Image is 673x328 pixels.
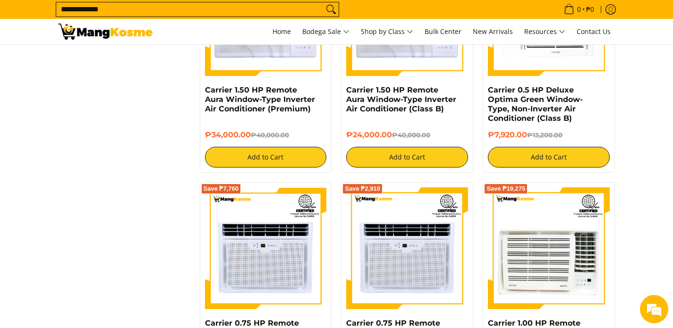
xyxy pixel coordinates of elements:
[468,19,518,44] a: New Arrivals
[324,2,339,17] button: Search
[524,26,565,38] span: Resources
[520,19,570,44] a: Resources
[298,19,354,44] a: Bodega Sale
[425,27,461,36] span: Bulk Center
[251,131,289,139] del: ₱40,000.00
[488,85,583,123] a: Carrier 0.5 HP Deluxe Optima Green Window-Type, Non-Inverter Air Conditioner (Class B)
[576,6,582,13] span: 0
[420,19,466,44] a: Bulk Center
[205,147,327,168] button: Add to Cart
[273,27,291,36] span: Home
[392,131,430,139] del: ₱40,000.00
[205,130,327,140] h6: ₱34,000.00
[561,4,597,15] span: •
[162,19,615,44] nav: Main Menu
[155,5,178,27] div: Minimize live chat window
[346,187,468,309] img: Carrier 0.75 HP Remote Aura Window-Type Air Conditioner (Premium)
[488,130,610,140] h6: ₱7,920.00
[204,186,239,192] span: Save ₱7,760
[58,24,153,40] img: Search: 12 results found for &quot;1.5hp carrier&quot; | Mang Kosme
[49,53,159,65] div: Chat with us now
[346,147,468,168] button: Add to Cart
[486,186,525,192] span: Save ₱19,275
[527,131,562,139] del: ₱13,200.00
[488,147,610,168] button: Add to Cart
[361,26,413,38] span: Shop by Class
[346,130,468,140] h6: ₱24,000.00
[488,187,610,309] img: Carrier 1.00 HP Remote Window-Type Inverter Air Conditioner (Class B)
[585,6,596,13] span: ₱0
[345,186,380,192] span: Save ₱2,910
[572,19,615,44] a: Contact Us
[302,26,349,38] span: Bodega Sale
[577,27,611,36] span: Contact Us
[5,224,180,257] textarea: Type your message and hit 'Enter'
[205,85,315,113] a: Carrier 1.50 HP Remote Aura Window-Type Inverter Air Conditioner (Premium)
[205,187,327,309] img: Carrier 0.75 HP Remote Aura Window-Type Air Conditioner (Class B)
[346,85,456,113] a: Carrier 1.50 HP Remote Aura Window-Type Inverter Air Conditioner (Class B)
[356,19,418,44] a: Shop by Class
[268,19,296,44] a: Home
[473,27,513,36] span: New Arrivals
[55,102,130,197] span: We're online!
